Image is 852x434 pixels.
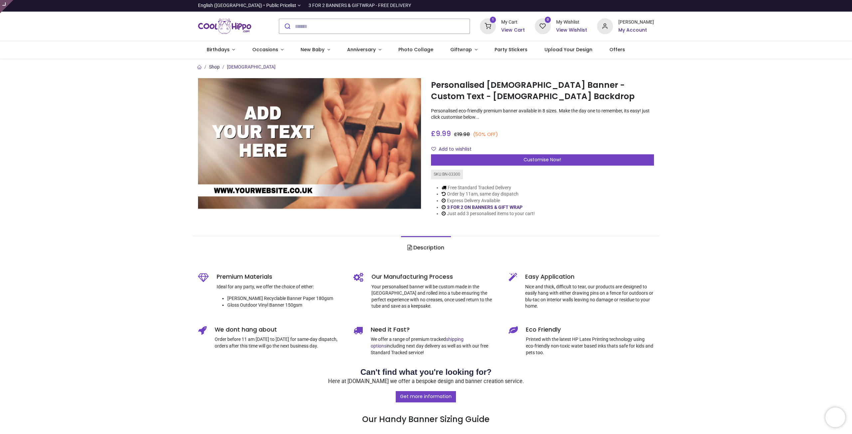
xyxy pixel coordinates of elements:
span: 9.99 [436,129,451,138]
li: Express Delivery Available [442,198,535,204]
button: Add to wishlistAdd to wishlist [431,144,477,155]
a: Get more information [396,391,456,402]
sup: 1 [490,17,496,23]
button: Submit [279,19,295,34]
h5: Need it Fast? [371,326,499,334]
a: Giftwrap [442,41,486,59]
a: Anniversary [338,41,390,59]
div: My Wishlist [556,19,587,26]
a: Logo of Cool Hippo [198,17,251,36]
span: Birthdays [207,46,230,53]
img: Cool Hippo [198,17,251,36]
p: Nice and thick, difficult to tear, our products are designed to easily hang with either drawing p... [525,284,654,310]
h5: We dont hang about [215,326,343,334]
span: £ [431,129,451,138]
a: 1 [480,23,496,29]
div: SKU: BN-03300 [431,170,463,179]
h5: Eco Friendly [526,326,654,334]
div: My Cart [501,19,525,26]
span: £ [454,131,470,138]
h1: Personalised [DEMOGRAPHIC_DATA] Banner - Custom Text - [DEMOGRAPHIC_DATA] Backdrop [431,79,654,102]
a: Birthdays [198,41,244,59]
a: [DEMOGRAPHIC_DATA] [227,64,276,70]
li: Order by 11am, same day dispatch [442,191,535,198]
a: 0 [535,23,551,29]
small: (50% OFF) [473,131,498,138]
p: Here at [DOMAIN_NAME] we offer a bespoke design and banner creation service. [198,378,654,385]
a: New Baby [292,41,339,59]
a: View Cart [501,27,525,34]
p: Order before 11 am [DATE] to [DATE] for same-day dispatch, orders after this time will go the nex... [215,336,343,349]
span: 19.98 [457,131,470,138]
span: Customise Now! [524,156,561,163]
a: 3 FOR 2 ON BANNERS & GIFT WRAP [447,205,523,210]
h5: Easy Application [525,273,654,281]
li: [PERSON_NAME] Recyclable Banner Paper 180gsm [227,295,343,302]
p: We offer a range of premium tracked including next day delivery as well as with our free Standard... [371,336,499,356]
p: Ideal for any party, we offer the choice of either: [217,284,343,290]
a: Shop [209,64,220,70]
li: Just add 3 personalised items to your cart! [442,211,535,217]
span: Anniversary [347,46,376,53]
img: Personalised Church Banner - Custom Text - Church Backdrop [198,78,421,209]
li: Free Standard Tracked Delivery [442,185,535,191]
iframe: Customer reviews powered by Trustpilot [514,2,654,9]
h5: Our Manufacturing Process [371,273,499,281]
span: Party Stickers [495,46,528,53]
h2: Can't find what you're looking for? [198,366,654,378]
span: Public Pricelist [266,2,296,9]
span: New Baby [301,46,324,53]
div: [PERSON_NAME] [618,19,654,26]
li: Gloss Outdoor Vinyl Banner 150gsm [227,302,343,309]
p: Your personalised banner will be custom made in the [GEOGRAPHIC_DATA] and rolled into a tube ensu... [371,284,499,310]
h3: Our Handy Banner Sizing Guide [198,391,654,425]
iframe: Brevo live chat [825,407,845,427]
p: Personalised eco-friendly premium banner available in 8 sizes. Make the day one to remember, its ... [431,108,654,121]
span: Photo Collage [398,46,433,53]
i: Add to wishlist [431,147,436,151]
span: Upload Your Design [544,46,592,53]
p: Printed with the latest HP Latex Printing technology using eco-friendly non-toxic water based ink... [526,336,654,356]
span: Offers [609,46,625,53]
h5: Premium Materials [217,273,343,281]
span: Occasions [252,46,278,53]
sup: 0 [545,17,551,23]
div: 3 FOR 2 BANNERS & GIFTWRAP - FREE DELIVERY [309,2,411,9]
span: Giftwrap [450,46,472,53]
a: Occasions [244,41,292,59]
a: My Account [618,27,654,34]
a: English ([GEOGRAPHIC_DATA]) •Public Pricelist [198,2,301,9]
a: Description [401,236,451,259]
a: View Wishlist [556,27,587,34]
